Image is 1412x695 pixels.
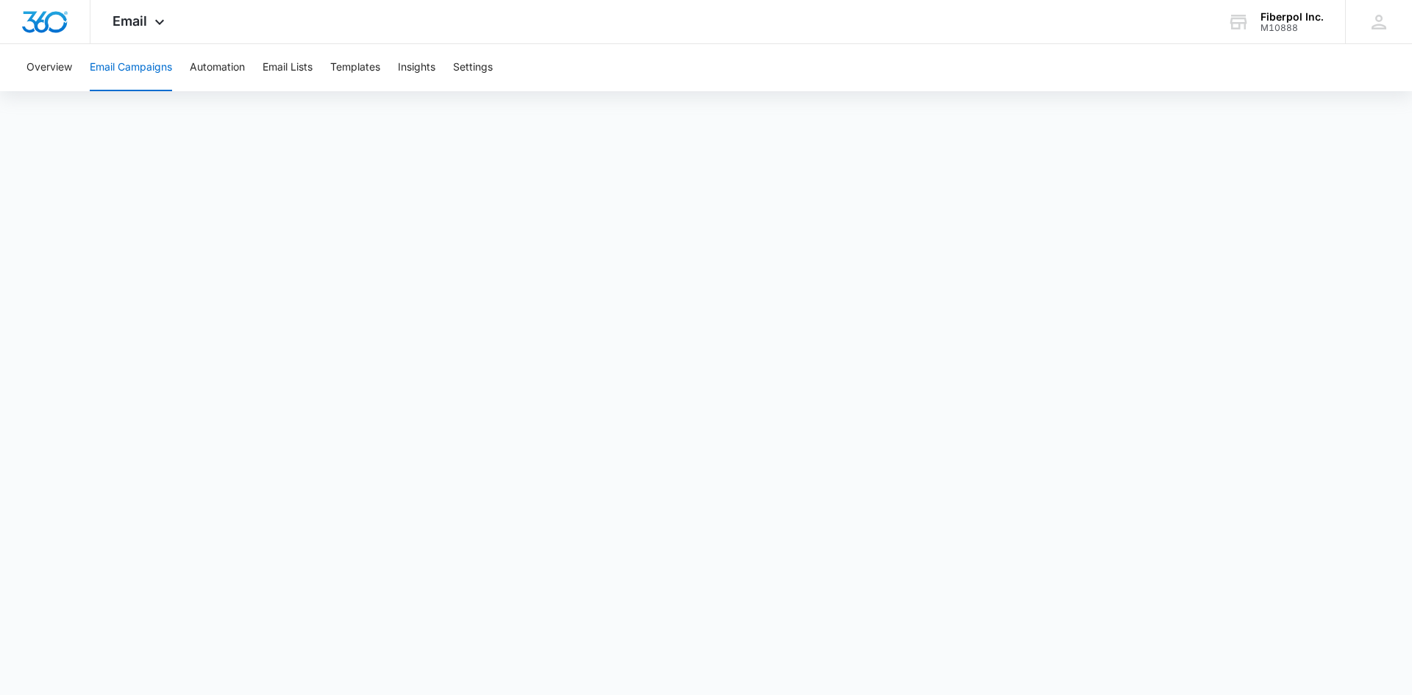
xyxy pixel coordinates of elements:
button: Overview [26,44,72,91]
button: Settings [453,44,493,91]
button: Email Lists [263,44,313,91]
button: Email Campaigns [90,44,172,91]
div: account id [1261,23,1324,33]
button: Insights [398,44,435,91]
button: Templates [330,44,380,91]
button: Automation [190,44,245,91]
span: Email [113,13,147,29]
div: account name [1261,11,1324,23]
